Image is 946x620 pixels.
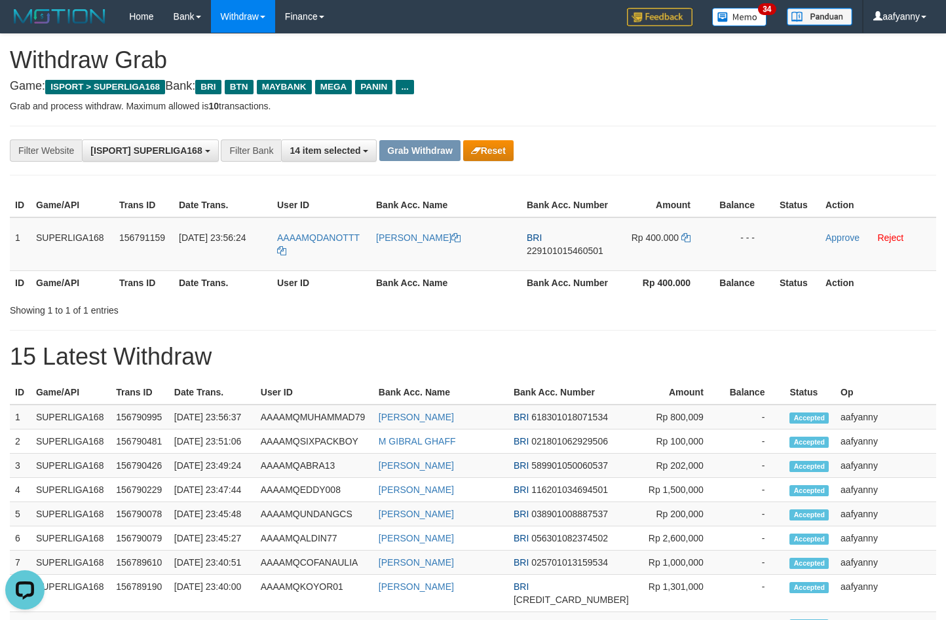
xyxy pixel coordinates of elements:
td: Rp 1,000,000 [634,551,723,575]
td: aafyanny [835,429,936,454]
span: [DATE] 23:56:24 [179,232,246,243]
span: AAAAMQDANOTTT [277,232,360,243]
td: SUPERLIGA168 [31,478,111,502]
td: aafyanny [835,405,936,429]
td: SUPERLIGA168 [31,454,111,478]
td: [DATE] 23:45:48 [169,502,255,526]
span: BRI [514,533,529,543]
button: Reset [463,140,514,161]
th: Bank Acc. Name [373,380,508,405]
td: - [723,454,785,478]
td: SUPERLIGA168 [31,575,111,612]
a: M GIBRAL GHAFF [379,436,456,447]
td: Rp 800,009 [634,405,723,429]
td: [DATE] 23:40:00 [169,575,255,612]
td: 156790995 [111,405,168,429]
td: 156790426 [111,454,168,478]
span: Accepted [789,582,829,593]
th: Op [835,380,936,405]
td: [DATE] 23:47:44 [169,478,255,502]
td: SUPERLIGA168 [31,217,114,271]
td: 1 [10,217,31,271]
th: User ID [255,380,373,405]
td: 7 [10,551,31,575]
td: [DATE] 23:49:24 [169,454,255,478]
th: Game/API [31,270,114,295]
th: Game/API [31,193,114,217]
td: SUPERLIGA168 [31,551,111,575]
span: Copy 116201034694501 to clipboard [531,484,608,495]
th: Amount [634,380,723,405]
td: 156790229 [111,478,168,502]
span: Copy 056301082374502 to clipboard [531,533,608,543]
th: Rp 400.000 [614,270,710,295]
th: Status [774,193,820,217]
span: Copy 379201061310535 to clipboard [514,594,629,605]
td: [DATE] 23:51:06 [169,429,255,454]
td: SUPERLIGA168 [31,405,111,429]
span: BRI [195,80,221,94]
span: Copy 229101015460501 to clipboard [527,246,603,256]
th: Action [820,270,936,295]
span: BRI [514,557,529,568]
button: Open LiveChat chat widget [5,5,45,45]
th: Bank Acc. Number [521,270,614,295]
th: Trans ID [114,270,174,295]
td: 3 [10,454,31,478]
th: Status [784,380,835,405]
td: SUPERLIGA168 [31,502,111,526]
span: Accepted [789,412,829,424]
td: 156790481 [111,429,168,454]
td: aafyanny [835,575,936,612]
th: Status [774,270,820,295]
a: Copy 400000 to clipboard [681,232,691,243]
td: aafyanny [835,478,936,502]
div: Filter Website [10,139,82,162]
th: ID [10,380,31,405]
td: - [723,551,785,575]
span: MAYBANK [257,80,312,94]
th: Date Trans. [174,270,272,295]
span: BTN [225,80,254,94]
img: Feedback.jpg [627,8,692,26]
span: Accepted [789,558,829,569]
td: AAAAMQEDDY008 [255,478,373,502]
td: AAAAMQABRA13 [255,454,373,478]
th: Bank Acc. Number [521,193,614,217]
span: BRI [514,581,529,592]
td: AAAAMQMUHAMMAD79 [255,405,373,429]
span: 14 item selected [290,145,360,156]
td: aafyanny [835,502,936,526]
a: Approve [825,232,860,243]
td: 1 [10,405,31,429]
a: [PERSON_NAME] [376,232,461,243]
th: Bank Acc. Name [371,270,521,295]
span: Accepted [789,485,829,496]
h1: 15 Latest Withdraw [10,344,936,370]
span: BRI [514,412,529,422]
span: BRI [527,232,542,243]
span: Copy 021801062929506 to clipboard [531,436,608,447]
a: [PERSON_NAME] [379,460,454,471]
td: AAAAMQSIXPACKBOY [255,429,373,454]
td: 156790079 [111,526,168,551]
span: Copy 589901050060537 to clipboard [531,460,608,471]
th: Amount [614,193,710,217]
td: Rp 1,500,000 [634,478,723,502]
td: Rp 2,600,000 [634,526,723,551]
td: Rp 1,301,000 [634,575,723,612]
img: Button%20Memo.svg [712,8,767,26]
td: - - - [710,217,774,271]
th: Balance [723,380,785,405]
span: Accepted [789,461,829,472]
th: ID [10,193,31,217]
img: MOTION_logo.png [10,7,109,26]
a: [PERSON_NAME] [379,557,454,568]
td: SUPERLIGA168 [31,526,111,551]
span: Accepted [789,437,829,448]
img: panduan.png [787,8,852,26]
div: Showing 1 to 1 of 1 entries [10,299,385,317]
td: - [723,575,785,612]
th: Game/API [31,380,111,405]
span: MEGA [315,80,352,94]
